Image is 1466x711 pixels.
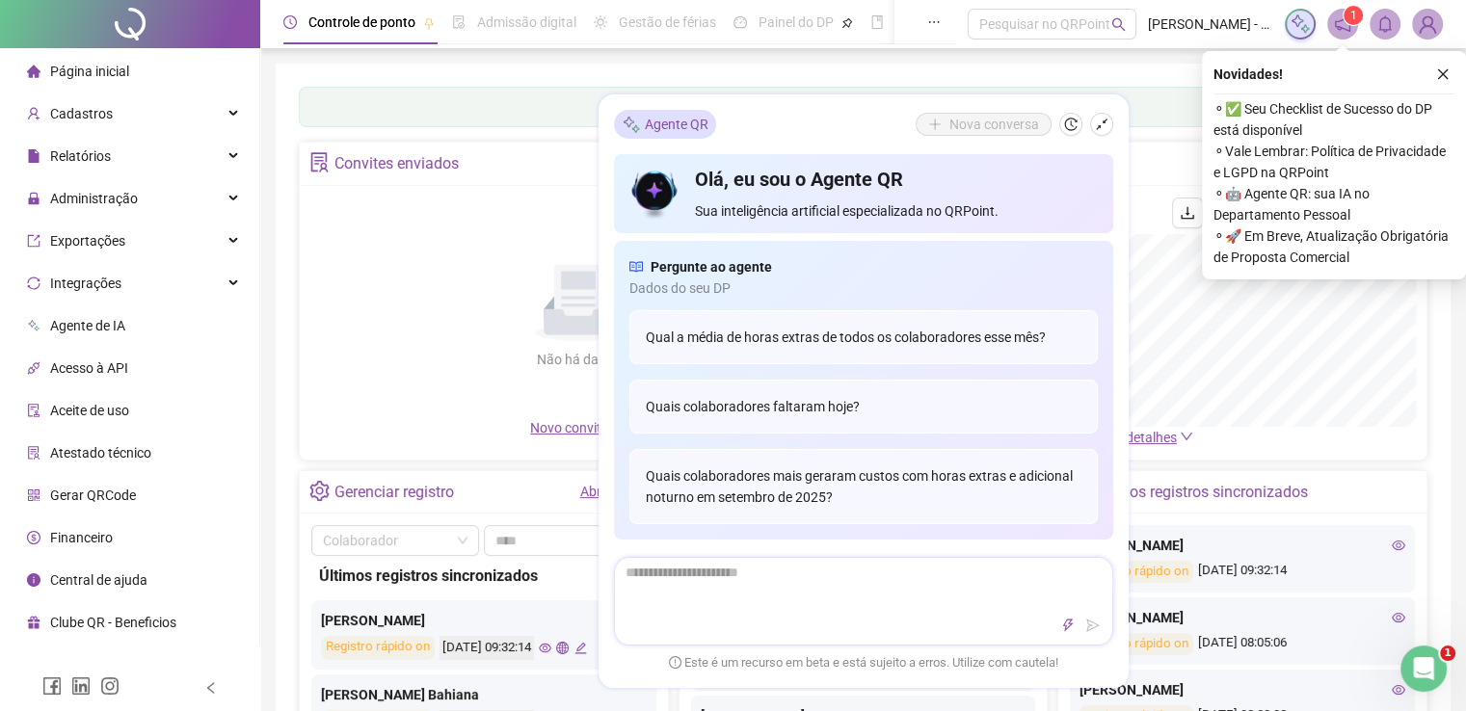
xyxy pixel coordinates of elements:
div: Agente QR [614,110,716,139]
span: left [204,681,218,695]
span: Atestado técnico [50,445,151,461]
span: 1 [1440,645,1455,661]
div: Registro rápido on [1080,561,1193,583]
span: setting [309,481,330,501]
span: history [1064,118,1078,131]
a: Ver detalhes down [1103,430,1193,445]
span: lock [27,192,40,205]
h4: Olá, eu sou o Agente QR [695,166,1097,193]
button: Nova conversa [916,113,1052,136]
span: Agente de IA [50,318,125,333]
div: [PERSON_NAME] [1080,607,1405,628]
span: eye [1392,539,1405,552]
span: linkedin [71,676,91,696]
span: shrink [1095,118,1108,131]
button: send [1081,614,1105,637]
span: audit [27,404,40,417]
span: Admissão digital [477,14,576,30]
span: pushpin [841,17,853,29]
span: Financeiro [50,530,113,545]
span: ellipsis [927,15,941,29]
div: [PERSON_NAME] Bahiana [321,684,647,705]
span: Acesso à API [50,360,128,376]
span: global [556,642,569,654]
span: Clube QR - Beneficios [50,615,176,630]
span: edit [574,642,587,654]
span: instagram [100,676,120,696]
span: Exportações [50,233,125,249]
span: Gestão de férias [619,14,716,30]
span: read [629,256,643,277]
div: Não há dados [490,349,667,370]
span: eye [1392,683,1405,697]
span: ⚬ ✅ Seu Checklist de Sucesso do DP está disponível [1213,98,1454,141]
sup: 1 [1344,6,1363,25]
span: Aceite de uso [50,403,129,418]
span: facebook [42,676,62,696]
span: api [27,361,40,375]
span: solution [27,446,40,460]
span: file [27,149,40,163]
span: Página inicial [50,64,129,79]
div: [DATE] 09:32:14 [440,636,534,660]
span: sync [27,276,40,290]
span: info-circle [27,573,40,587]
iframe: Intercom live chat [1400,645,1447,692]
span: thunderbolt [1061,619,1075,632]
span: Novo convite [530,420,626,435]
span: home [27,65,40,78]
span: ⚬ 🤖 Agente QR: sua IA no Departamento Pessoal [1213,183,1454,225]
span: ⚬ Vale Lembrar: Política de Privacidade e LGPD na QRPoint [1213,141,1454,183]
div: Registro rápido on [321,636,435,660]
span: book [870,15,884,29]
span: sun [594,15,607,29]
span: Relatórios [50,148,111,164]
span: [PERSON_NAME] - [PERSON_NAME] [1148,13,1273,35]
span: Ver detalhes [1103,430,1177,445]
span: Central de ajuda [50,572,147,588]
span: Cadastros [50,106,113,121]
span: 1 [1350,9,1357,22]
span: download [1180,205,1195,221]
div: Convites enviados [334,147,459,180]
span: down [1180,430,1193,443]
div: Qual a média de horas extras de todos os colaboradores esse mês? [629,310,1098,364]
div: [PERSON_NAME] [1080,679,1405,700]
span: Sua inteligência artificial especializada no QRPoint. [695,200,1097,222]
a: Abrir registro [580,484,658,499]
div: Últimos registros sincronizados [1094,476,1308,509]
span: solution [309,152,330,172]
img: 56385 [1413,10,1442,39]
span: bell [1376,15,1394,33]
span: Painel do DP [759,14,834,30]
span: qrcode [27,488,40,502]
span: dollar [27,531,40,544]
img: sparkle-icon.fc2bf0ac1784a2077858766a79e2daf3.svg [1290,13,1311,35]
button: thunderbolt [1056,614,1080,637]
span: dashboard [733,15,747,29]
span: user-add [27,107,40,120]
div: Quais colaboradores faltaram hoje? [629,380,1098,434]
div: Gerenciar registro [334,476,454,509]
div: [DATE] 08:05:06 [1080,633,1405,655]
span: clock-circle [283,15,297,29]
span: exclamation-circle [669,655,681,668]
div: [DATE] 09:32:14 [1080,561,1405,583]
span: Novidades ! [1213,64,1283,85]
span: gift [27,616,40,629]
span: search [1111,17,1126,32]
div: [PERSON_NAME] [321,610,647,631]
div: Registro rápido on [1080,633,1193,655]
span: eye [539,642,551,654]
span: Administração [50,191,138,206]
span: Integrações [50,276,121,291]
span: Pergunte ao agente [651,256,772,277]
span: file-done [452,15,466,29]
div: Quais colaboradores mais geraram custos com horas extras e adicional noturno em setembro de 2025? [629,449,1098,524]
div: [PERSON_NAME] [1080,535,1405,556]
span: ⚬ 🚀 Em Breve, Atualização Obrigatória de Proposta Comercial [1213,225,1454,268]
span: notification [1334,15,1351,33]
span: Gerar QRCode [50,487,136,503]
span: Controle de ponto [308,14,415,30]
span: eye [1392,611,1405,624]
